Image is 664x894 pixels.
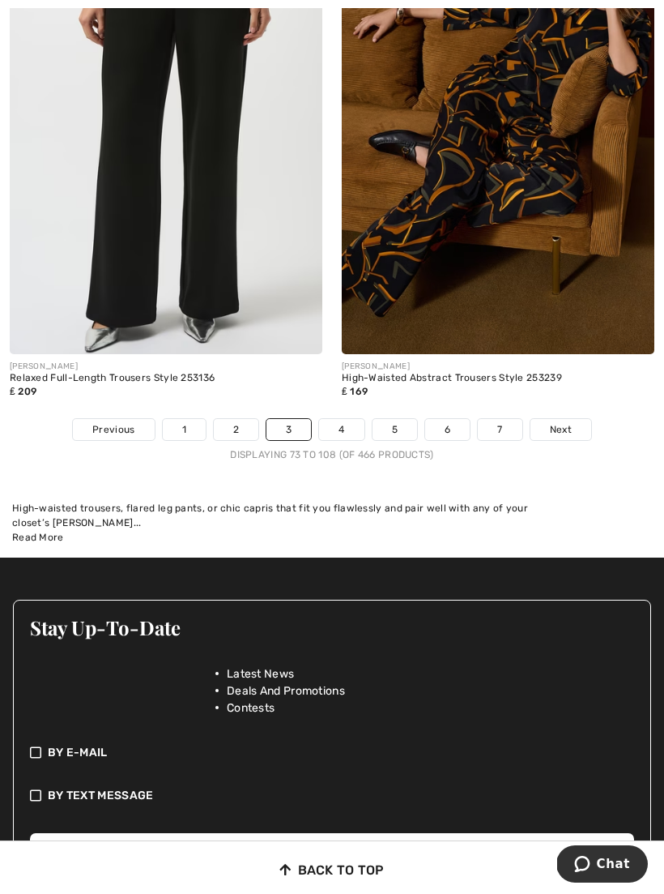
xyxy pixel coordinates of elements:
[557,845,648,886] iframe: Opens a widget where you can chat to one of our agents
[48,744,108,761] span: By E-mail
[92,422,134,437] span: Previous
[550,422,572,437] span: Next
[425,419,470,440] a: 6
[10,361,322,373] div: [PERSON_NAME]
[30,744,41,761] img: check
[12,501,652,530] div: High-waisted trousers, flared leg pants, or chic capris that fit you flawlessly and pair well wit...
[227,665,294,682] span: Latest News
[12,532,64,543] span: Read More
[319,419,364,440] a: 4
[30,787,41,804] img: check
[10,373,322,384] div: Relaxed Full-Length Trousers Style 253136
[30,617,634,638] h3: Stay Up-To-Date
[342,361,654,373] div: [PERSON_NAME]
[10,386,36,397] span: ₤ 209
[266,419,311,440] a: 3
[372,419,417,440] a: 5
[30,833,634,876] button: Subscribe
[227,699,275,716] span: Contests
[214,419,258,440] a: 2
[342,373,654,384] div: High-Waisted Abstract Trousers Style 253239
[163,419,206,440] a: 1
[227,682,345,699] span: Deals And Promotions
[73,419,154,440] a: Previous
[48,787,154,804] span: By Text Message
[342,386,368,397] span: ₤ 169
[478,419,521,440] a: 7
[530,419,591,440] a: Next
